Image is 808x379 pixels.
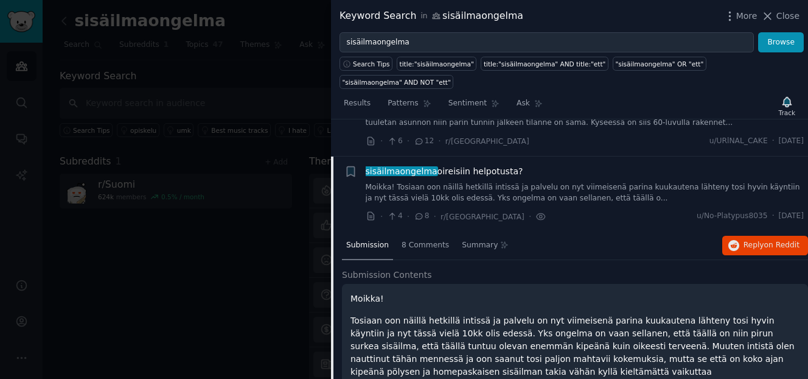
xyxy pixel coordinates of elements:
[697,211,768,222] span: u/No-Platypus8035
[722,236,808,255] button: Replyon Reddit
[397,57,476,71] a: title:"sisäilmaongelma"
[613,57,706,71] a: "sisäilmaongelma" OR "ett"
[387,136,402,147] span: 6
[380,135,383,147] span: ·
[340,9,523,24] div: Keyword Search sisäilmaongelma
[779,136,804,147] span: [DATE]
[343,78,451,87] div: "sisäilmaongelma" AND NOT "ett"
[407,135,409,147] span: ·
[758,32,804,53] button: Browse
[414,211,429,222] span: 8
[709,136,768,147] span: u/URlNAL_CAKE
[775,93,799,119] button: Track
[779,211,804,222] span: [DATE]
[364,166,439,176] span: sisäilmaongelma
[761,10,799,23] button: Close
[344,98,371,109] span: Results
[744,240,799,251] span: Reply
[402,240,449,251] span: 8 Comments
[383,94,435,119] a: Patterns
[387,211,402,222] span: 4
[736,10,757,23] span: More
[366,165,523,178] span: oireisiin helpotusta?
[441,213,524,221] span: r/[GEOGRAPHIC_DATA]
[340,75,453,89] a: "sisäilmaongelma" AND NOT "ett"
[350,292,799,305] p: Moikka!
[366,182,804,204] a: Moikka! Tosiaan oon näillä hetkillä intissä ja palvelu on nyt viimeisenä parina kuukautena lähten...
[448,98,487,109] span: Sentiment
[380,210,383,223] span: ·
[444,94,504,119] a: Sentiment
[400,60,474,68] div: title:"sisäilmaongelma"
[764,241,799,249] span: on Reddit
[529,210,531,223] span: ·
[340,57,392,71] button: Search Tips
[512,94,547,119] a: Ask
[723,10,757,23] button: More
[438,135,441,147] span: ·
[517,98,530,109] span: Ask
[342,269,432,282] span: Submission Contents
[776,10,799,23] span: Close
[366,165,523,178] a: sisäilmaongelmaoireisiin helpotusta?
[414,136,434,147] span: 12
[388,98,418,109] span: Patterns
[353,60,390,68] span: Search Tips
[772,136,775,147] span: ·
[340,94,375,119] a: Results
[445,137,529,146] span: r/[GEOGRAPHIC_DATA]
[340,32,754,53] input: Try a keyword related to your business
[462,240,498,251] span: Summary
[772,211,775,222] span: ·
[484,60,606,68] div: title:"sisäilmaongelma" AND title:"ett"
[434,210,436,223] span: ·
[615,60,703,68] div: "sisäilmaongelma" OR "ett"
[420,11,427,22] span: in
[346,240,389,251] span: Submission
[481,57,608,71] a: title:"sisäilmaongelma" AND title:"ett"
[779,108,795,117] div: Track
[407,210,409,223] span: ·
